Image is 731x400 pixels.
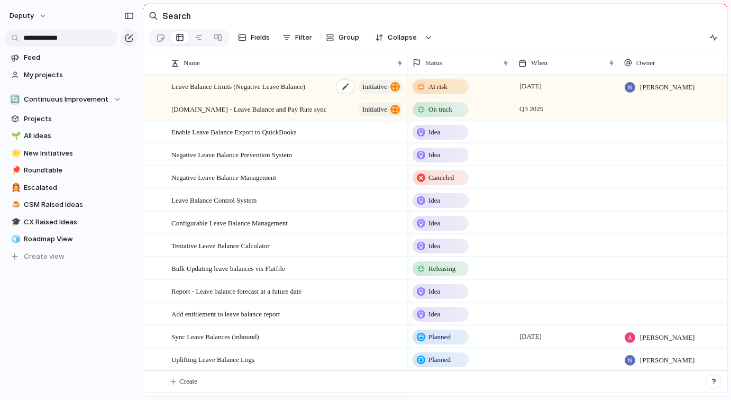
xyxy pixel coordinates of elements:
a: 🌟New Initiatives [5,146,138,161]
div: 🌱 [11,130,19,142]
span: Tentative Leave Balance Calculator [171,239,270,251]
span: Bulk Updating leave balances vis Flatfile [171,262,285,274]
span: Status [425,58,442,68]
span: Uplifting Leave Balance Logs [171,353,254,365]
button: initiative [359,103,403,116]
span: Idea [428,195,440,206]
span: Add entitlement to leave balance report [171,307,280,320]
button: 🌱 [10,131,20,141]
button: 🎓 [10,217,20,228]
span: Configurable Leave Balance Management [171,216,288,229]
span: Negative Leave Balance Management [171,171,276,183]
span: Report - Leave balance forecast at a future date [171,285,301,297]
span: When [531,58,547,68]
button: 🔄Continuous Improvement [5,92,138,107]
span: Idea [428,286,440,297]
a: 🌱All ideas [5,128,138,144]
button: 🍮 [10,199,20,210]
div: 🍮 [11,199,19,211]
a: 🧊Roadmap View [5,231,138,247]
span: Planned [428,354,451,365]
button: 🌟 [10,148,20,159]
button: Group [321,29,364,46]
span: Projects [24,114,134,124]
div: 🌟 [11,147,19,159]
button: 👨‍🚒 [10,183,20,193]
span: At risk [428,81,447,92]
span: [PERSON_NAME] [640,355,695,366]
span: Idea [428,218,440,229]
button: 🧊 [10,234,20,244]
span: Filter [295,32,312,43]
span: Enable Leave Balance Export to QuickBooks [171,125,296,138]
a: 🍮CSM Raised Ideas [5,197,138,213]
a: My projects [5,67,138,83]
div: 🏓 [11,165,19,177]
span: Leave Balance Control System [171,194,257,206]
span: Canceled [428,172,454,183]
span: Create view [24,251,65,262]
div: 🔄 [10,94,20,105]
span: Roadmap View [24,234,134,244]
div: 👨‍🚒 [11,181,19,194]
span: Planned [428,332,451,342]
span: Fields [251,32,270,43]
span: CX Raised Ideas [24,217,134,228]
span: Idea [428,241,440,251]
span: [DATE] [517,330,544,343]
h2: Search [162,10,191,22]
button: 🏓 [10,165,20,176]
span: Escalated [24,183,134,193]
span: Leave Balance Limits (Negative Leave Balance) [171,80,305,92]
span: Releasing [428,263,455,274]
div: 🎓 [11,216,19,228]
a: 👨‍🚒Escalated [5,180,138,196]
button: Create view [5,249,138,265]
span: [DOMAIN_NAME] - Leave Balance and Pay Rate sync [171,103,327,115]
button: initiative [359,80,403,94]
div: 🧊 [11,233,19,246]
span: Sync Leave Balances (inbound) [171,330,259,342]
a: 🎓CX Raised Ideas [5,214,138,230]
button: Fields [234,29,274,46]
span: All ideas [24,131,134,141]
button: Filter [278,29,316,46]
span: Collapse [388,32,417,43]
span: Owner [636,58,655,68]
a: Feed [5,50,138,66]
span: [DATE] [517,80,544,93]
span: On track [428,104,452,115]
span: Continuous Improvement [24,94,108,105]
span: Create [179,376,197,387]
span: [PERSON_NAME] [640,332,695,343]
span: Group [339,32,359,43]
button: Collapse [369,29,422,46]
span: Roundtable [24,165,134,176]
span: Idea [428,309,440,320]
span: Negative Leave Balance Prevention System [171,148,292,160]
span: Idea [428,127,440,138]
span: Feed [24,52,134,63]
button: deputy [5,7,52,24]
span: My projects [24,70,134,80]
span: initiative [362,79,387,94]
a: 🏓Roundtable [5,162,138,178]
a: Projects [5,111,138,127]
span: initiative [362,102,387,117]
span: CSM Raised Ideas [24,199,134,210]
span: Name [184,58,200,68]
span: Idea [428,150,440,160]
span: Q3 2025 [517,103,546,115]
span: New Initiatives [24,148,134,159]
span: deputy [10,11,34,21]
span: [PERSON_NAME] [640,82,695,93]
